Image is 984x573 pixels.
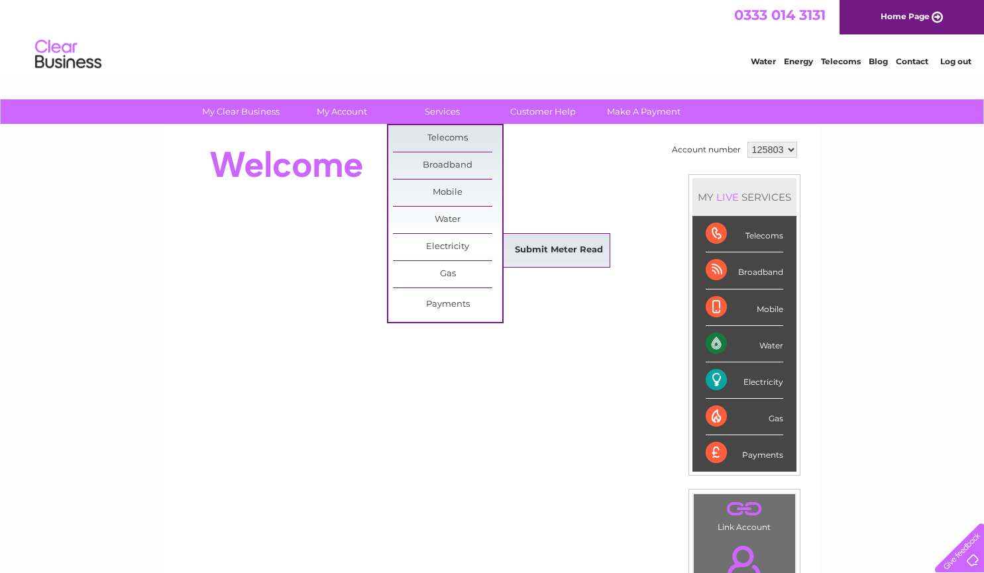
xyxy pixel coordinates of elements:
[734,7,826,23] a: 0333 014 3131
[393,207,502,233] a: Water
[821,56,861,66] a: Telecoms
[180,7,806,64] div: Clear Business is a trading name of Verastar Limited (registered in [GEOGRAPHIC_DATA] No. 3667643...
[940,56,971,66] a: Log out
[393,180,502,206] a: Mobile
[714,191,741,203] div: LIVE
[393,125,502,152] a: Telecoms
[589,99,698,124] a: Make A Payment
[488,99,598,124] a: Customer Help
[693,494,796,535] td: Link Account
[706,399,783,435] div: Gas
[504,237,614,264] a: Submit Meter Read
[393,261,502,287] a: Gas
[751,56,776,66] a: Water
[287,99,396,124] a: My Account
[697,497,792,521] a: .
[706,216,783,252] div: Telecoms
[869,56,888,66] a: Blog
[692,178,796,216] div: MY SERVICES
[388,99,497,124] a: Services
[706,289,783,326] div: Mobile
[393,234,502,260] a: Electricity
[706,252,783,289] div: Broadband
[896,56,928,66] a: Contact
[706,326,783,362] div: Water
[393,291,502,318] a: Payments
[34,34,102,75] img: logo.png
[669,138,744,161] td: Account number
[706,435,783,471] div: Payments
[706,362,783,399] div: Electricity
[186,99,296,124] a: My Clear Business
[393,152,502,179] a: Broadband
[784,56,813,66] a: Energy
